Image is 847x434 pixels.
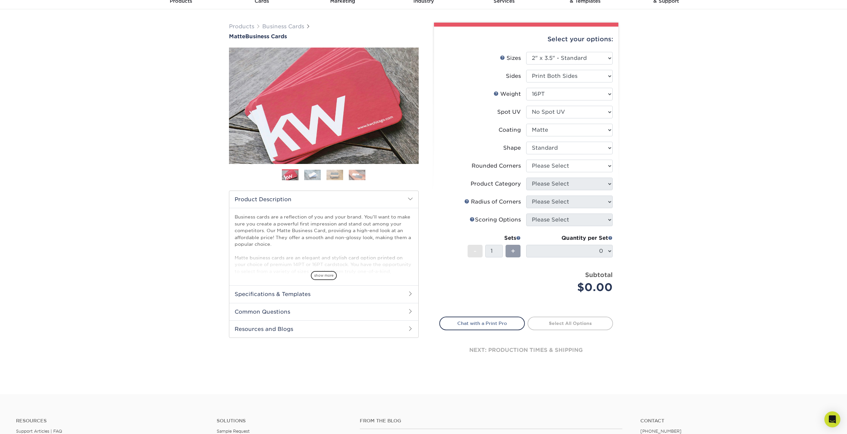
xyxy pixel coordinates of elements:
[511,246,515,256] span: +
[439,317,525,330] a: Chat with a Print Pro
[585,271,613,278] strong: Subtotal
[439,330,613,370] div: next: production times & shipping
[229,11,419,201] img: Matte 01
[282,167,299,184] img: Business Cards 01
[499,126,521,134] div: Coating
[497,108,521,116] div: Spot UV
[526,234,613,242] div: Quantity per Set
[229,23,254,30] a: Products
[528,317,613,330] a: Select All Options
[262,23,304,30] a: Business Cards
[229,191,418,208] h2: Product Description
[229,33,245,40] span: Matte
[468,234,521,242] div: Sets
[229,33,419,40] a: MatteBusiness Cards
[229,303,418,320] h2: Common Questions
[503,144,521,152] div: Shape
[349,170,365,180] img: Business Cards 04
[640,429,682,434] a: [PHONE_NUMBER]
[531,279,613,295] div: $0.00
[824,411,840,427] div: Open Intercom Messenger
[229,320,418,338] h2: Resources and Blogs
[640,418,831,424] a: Contact
[217,429,250,434] a: Sample Request
[471,180,521,188] div: Product Category
[360,418,623,424] h4: From the Blog
[217,418,350,424] h4: Solutions
[229,33,419,40] h1: Business Cards
[472,162,521,170] div: Rounded Corners
[474,246,477,256] span: -
[506,72,521,80] div: Sides
[500,54,521,62] div: Sizes
[470,216,521,224] div: Scoring Options
[235,214,413,308] p: Business cards are a reflection of you and your brand. You'll want to make sure you create a powe...
[464,198,521,206] div: Radius of Corners
[16,418,207,424] h4: Resources
[311,271,337,280] span: show more
[229,285,418,303] h2: Specifications & Templates
[304,170,321,180] img: Business Cards 02
[494,90,521,98] div: Weight
[439,27,613,52] div: Select your options:
[326,170,343,180] img: Business Cards 03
